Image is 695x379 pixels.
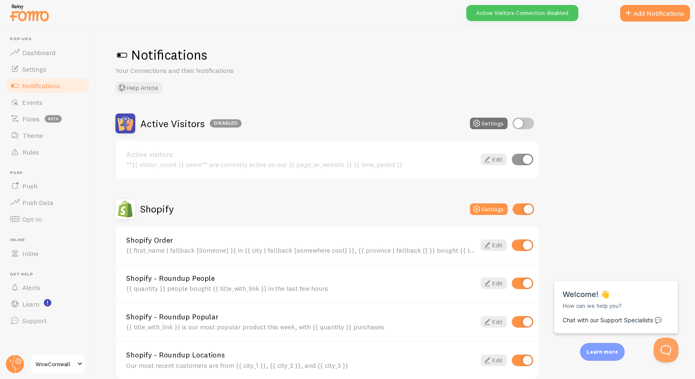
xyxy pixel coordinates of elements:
[5,77,90,94] a: Notifications
[22,82,60,90] span: Notifications
[126,313,476,321] a: Shopify - Roundup Popular
[481,355,507,366] a: Edit
[5,144,90,160] a: Rules
[5,61,90,77] a: Settings
[5,312,90,329] a: Support
[115,199,135,219] img: Shopify
[22,300,39,308] span: Learn
[5,44,90,61] a: Dashboard
[45,115,62,123] span: beta
[5,245,90,262] a: Inline
[22,316,47,325] span: Support
[470,203,508,215] button: Settings
[470,118,508,129] button: Settings
[22,65,46,73] span: Settings
[22,148,39,156] span: Rules
[5,111,90,127] a: Flows beta
[22,98,43,106] span: Events
[36,359,75,369] span: WowCornwall
[140,117,242,130] h2: Active Visitors
[10,272,90,277] span: Get Help
[115,113,135,133] img: Active Visitors
[22,198,53,207] span: Push Data
[5,279,90,296] a: Alerts
[126,237,476,244] a: Shopify Order
[5,296,90,312] a: Learn
[10,170,90,176] span: Push
[22,131,43,140] span: Theme
[22,48,55,57] span: Dashboard
[22,215,42,223] span: Opt-In
[5,94,90,111] a: Events
[9,2,50,23] img: fomo-relay-logo-orange.svg
[22,115,40,123] span: Flows
[126,323,476,331] div: {{ title_with_link }} is our most popular product this week, with {{ quantity }} purchases
[580,343,625,361] div: Learn more
[126,285,476,292] div: {{ quantity }} people bought {{ title_with_link }} in the last few hours
[126,151,476,158] a: Active visitors
[481,239,507,251] a: Edit
[654,338,678,362] iframe: Help Scout Beacon - Open
[481,316,507,328] a: Edit
[10,237,90,243] span: Inline
[30,354,86,374] a: WowCornwall
[5,211,90,227] a: Opt-In
[115,66,314,75] p: Your Connections and their Notifications
[210,119,242,128] div: Disabled
[587,348,618,356] p: Learn more
[126,275,476,282] a: Shopify - Roundup People
[115,46,675,63] h1: Notifications
[481,278,507,289] a: Edit
[126,362,476,369] div: Our most recent customers are from {{ city_1 }}, {{ city_2 }}, and {{ city_3 }}
[5,178,90,194] a: Push
[481,154,507,165] a: Edit
[466,5,578,21] div: Active Visitors Connection disabled
[140,203,174,215] h2: Shopify
[550,260,683,338] iframe: Help Scout Beacon - Messages and Notifications
[22,249,38,258] span: Inline
[115,82,162,94] button: Help Article
[44,299,51,307] svg: <p>Watch New Feature Tutorials!</p>
[5,194,90,211] a: Push Data
[126,246,476,254] div: {{ first_name | fallback [Someone] }} in {{ city | fallback [somewhere cool] }}, {{ province | fa...
[5,127,90,144] a: Theme
[126,351,476,359] a: Shopify - Roundup Locations
[22,283,40,292] span: Alerts
[126,161,476,168] div: **{{ visitor_count }} users** are currently active on our {{ page_or_website }} {{ time_period }}
[10,36,90,42] span: Pop-ups
[22,182,37,190] span: Push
